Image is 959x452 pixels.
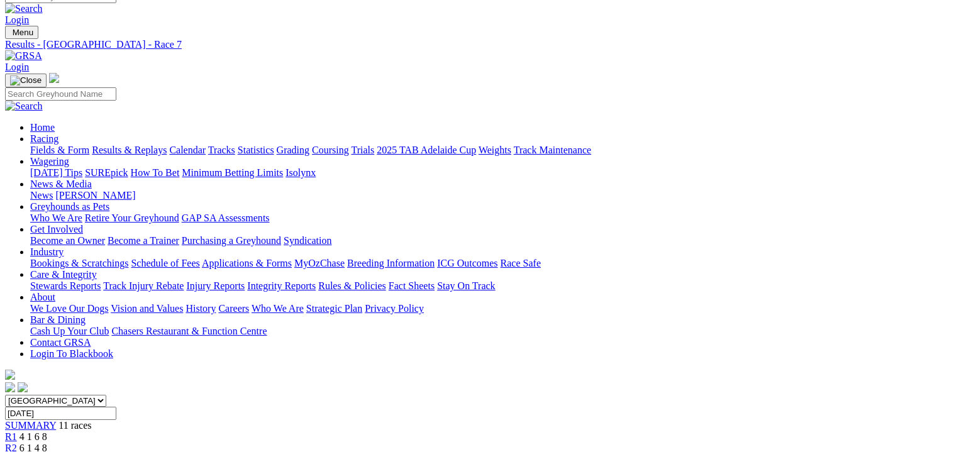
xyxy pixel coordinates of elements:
[169,145,206,155] a: Calendar
[318,280,386,291] a: Rules & Policies
[5,407,116,420] input: Select date
[30,246,64,257] a: Industry
[30,156,69,167] a: Wagering
[30,280,101,291] a: Stewards Reports
[30,292,55,302] a: About
[500,258,540,268] a: Race Safe
[186,303,216,314] a: History
[182,167,283,178] a: Minimum Betting Limits
[437,280,495,291] a: Stay On Track
[182,212,270,223] a: GAP SA Assessments
[30,348,113,359] a: Login To Blackbook
[103,280,184,291] a: Track Injury Rebate
[13,28,33,37] span: Menu
[238,145,274,155] a: Statistics
[377,145,476,155] a: 2025 TAB Adelaide Cup
[247,280,316,291] a: Integrity Reports
[351,145,374,155] a: Trials
[30,167,954,179] div: Wagering
[30,190,954,201] div: News & Media
[202,258,292,268] a: Applications & Forms
[111,326,267,336] a: Chasers Restaurant & Function Centre
[30,326,109,336] a: Cash Up Your Club
[55,190,135,201] a: [PERSON_NAME]
[92,145,167,155] a: Results & Replays
[479,145,511,155] a: Weights
[5,26,38,39] button: Toggle navigation
[30,212,82,223] a: Who We Are
[5,101,43,112] img: Search
[252,303,304,314] a: Who We Are
[5,431,17,442] a: R1
[218,303,249,314] a: Careers
[284,235,331,246] a: Syndication
[111,303,183,314] a: Vision and Values
[30,303,108,314] a: We Love Our Dogs
[30,145,89,155] a: Fields & Form
[85,167,128,178] a: SUREpick
[131,167,180,178] a: How To Bet
[30,314,86,325] a: Bar & Dining
[30,201,109,212] a: Greyhounds as Pets
[30,280,954,292] div: Care & Integrity
[30,145,954,156] div: Racing
[365,303,424,314] a: Privacy Policy
[437,258,497,268] a: ICG Outcomes
[30,235,105,246] a: Become an Owner
[131,258,199,268] a: Schedule of Fees
[30,190,53,201] a: News
[312,145,349,155] a: Coursing
[389,280,435,291] a: Fact Sheets
[294,258,345,268] a: MyOzChase
[514,145,591,155] a: Track Maintenance
[347,258,435,268] a: Breeding Information
[5,39,954,50] a: Results - [GEOGRAPHIC_DATA] - Race 7
[30,179,92,189] a: News & Media
[108,235,179,246] a: Become a Trainer
[5,87,116,101] input: Search
[85,212,179,223] a: Retire Your Greyhound
[5,74,47,87] button: Toggle navigation
[30,235,954,246] div: Get Involved
[49,73,59,83] img: logo-grsa-white.png
[30,326,954,337] div: Bar & Dining
[5,3,43,14] img: Search
[58,420,91,431] span: 11 races
[186,280,245,291] a: Injury Reports
[18,382,28,392] img: twitter.svg
[277,145,309,155] a: Grading
[5,14,29,25] a: Login
[5,382,15,392] img: facebook.svg
[5,62,29,72] a: Login
[5,420,56,431] a: SUMMARY
[10,75,42,85] img: Close
[30,167,82,178] a: [DATE] Tips
[19,431,47,442] span: 4 1 6 8
[306,303,362,314] a: Strategic Plan
[30,303,954,314] div: About
[30,269,97,280] a: Care & Integrity
[5,50,42,62] img: GRSA
[30,212,954,224] div: Greyhounds as Pets
[30,337,91,348] a: Contact GRSA
[30,122,55,133] a: Home
[208,145,235,155] a: Tracks
[5,370,15,380] img: logo-grsa-white.png
[30,224,83,234] a: Get Involved
[182,235,281,246] a: Purchasing a Greyhound
[30,258,128,268] a: Bookings & Scratchings
[285,167,316,178] a: Isolynx
[30,133,58,144] a: Racing
[30,258,954,269] div: Industry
